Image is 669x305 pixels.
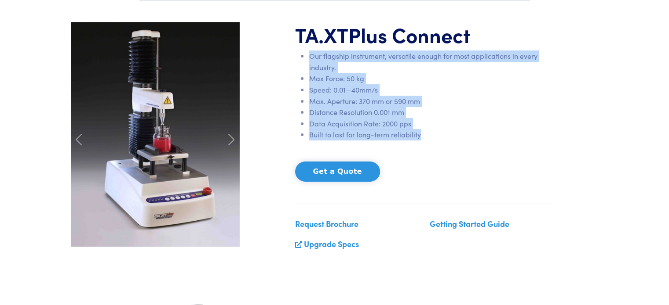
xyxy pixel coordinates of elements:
[309,84,554,96] li: Speed: 0.01—40mm/s
[309,107,554,118] li: Distance Resolution 0.001 mm
[309,73,554,84] li: Max Force: 50 kg
[348,20,471,48] span: Plus Connect
[295,218,358,229] a: Request Brochure
[304,238,359,249] a: Upgrade Specs
[71,22,240,247] img: carousel-ta-xt-plus-bloom.jpg
[309,118,554,129] li: Data Acquisition Rate: 2000 pps
[309,96,554,107] li: Max. Aperture: 370 mm or 590 mm
[309,129,554,140] li: Built to last for long-term reliability
[309,50,554,73] li: Our flagship instrument, versatile enough for most applications in every industry.
[295,161,380,182] button: Get a Quote
[295,22,554,47] h1: TA.XT
[430,218,509,229] a: Getting Started Guide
